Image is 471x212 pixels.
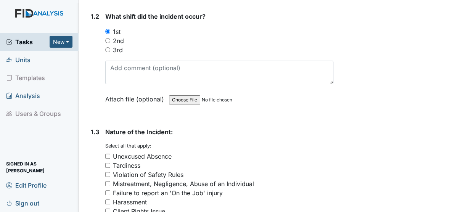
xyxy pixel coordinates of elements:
[105,90,167,104] label: Attach file (optional)
[105,190,110,195] input: Failure to report an 'On the Job' injury
[6,179,47,191] span: Edit Profile
[105,163,110,168] input: Tardiness
[50,36,72,48] button: New
[113,36,124,45] label: 2nd
[6,54,31,66] span: Units
[105,172,110,177] input: Violation of Safety Rules
[113,179,254,188] div: Mistreatment, Negligence, Abuse of an Individual
[6,161,72,173] span: Signed in as [PERSON_NAME]
[105,29,110,34] input: 1st
[105,181,110,186] input: Mistreatment, Negligence, Abuse of an Individual
[105,154,110,159] input: Unexcused Absence
[6,37,50,47] a: Tasks
[6,90,40,101] span: Analysis
[6,197,39,209] span: Sign out
[105,199,110,204] input: Harassment
[91,12,99,21] label: 1.2
[105,47,110,52] input: 3rd
[113,170,183,179] div: Violation of Safety Rules
[91,127,99,137] label: 1.3
[105,13,206,20] span: What shift did the incident occur?
[105,38,110,43] input: 2nd
[113,152,172,161] div: Unexcused Absence
[113,161,140,170] div: Tardiness
[113,188,223,198] div: Failure to report an 'On the Job' injury
[105,128,173,136] span: Nature of the Incident:
[105,143,151,149] small: Select all that apply:
[113,45,123,55] label: 3rd
[113,27,121,36] label: 1st
[113,198,147,207] div: Harassment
